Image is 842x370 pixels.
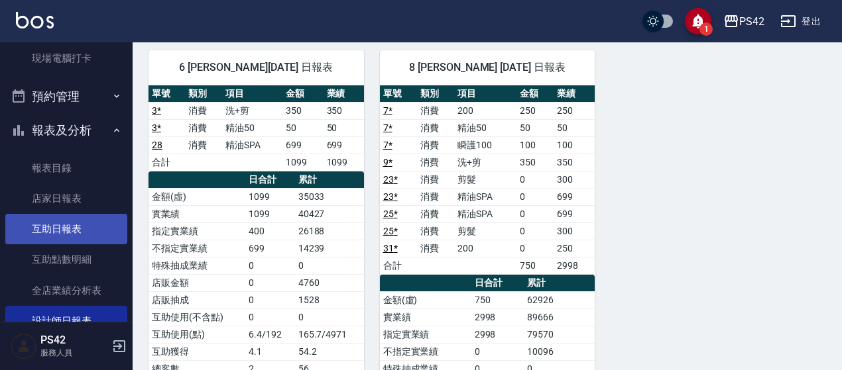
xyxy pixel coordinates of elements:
td: 50 [282,119,323,136]
td: 精油SPA [454,188,516,205]
td: 14239 [295,240,364,257]
th: 業績 [554,85,595,103]
button: 預約管理 [5,79,127,114]
td: 350 [554,154,595,171]
td: 消費 [185,136,221,154]
td: 洗+剪 [454,154,516,171]
td: 合計 [149,154,185,171]
th: 累計 [295,171,364,189]
td: 50 [324,119,364,136]
td: 店販抽成 [149,291,245,308]
td: 0 [245,274,294,291]
th: 項目 [222,85,283,103]
table: a dense table [149,85,364,171]
a: 店家日報表 [5,183,127,214]
td: 100 [516,136,554,154]
td: 消費 [417,154,454,171]
td: 699 [324,136,364,154]
td: 250 [516,102,554,119]
a: 互助日報表 [5,214,127,244]
td: 2998 [471,326,524,343]
td: 消費 [417,188,454,205]
td: 40427 [295,205,364,222]
td: 消費 [417,240,454,257]
td: 200 [454,240,516,257]
p: 服務人員 [40,347,108,359]
td: 1099 [245,205,294,222]
td: 10096 [524,343,595,360]
td: 互助使用(不含點) [149,308,245,326]
td: 79570 [524,326,595,343]
th: 單號 [380,85,417,103]
td: 165.7/4971 [295,326,364,343]
td: 精油SPA [222,136,283,154]
th: 項目 [454,85,516,103]
img: Person [11,333,37,359]
td: 剪髮 [454,171,516,188]
th: 累計 [524,275,595,292]
td: 50 [516,119,554,136]
a: 全店業績分析表 [5,275,127,306]
td: 消費 [417,102,454,119]
td: 26188 [295,222,364,240]
td: 0 [245,308,294,326]
td: 4.1 [245,343,294,360]
td: 互助獲得 [149,343,245,360]
td: 精油50 [454,119,516,136]
td: 特殊抽成業績 [149,257,245,274]
td: 精油50 [222,119,283,136]
td: 不指定實業績 [380,343,471,360]
td: 1099 [245,188,294,205]
td: 699 [554,188,595,205]
td: 300 [554,222,595,240]
td: 250 [554,240,595,257]
button: 登出 [775,9,826,34]
button: save [685,8,711,34]
td: 指定實業績 [380,326,471,343]
td: 250 [554,102,595,119]
td: 350 [282,102,323,119]
td: 0 [516,188,554,205]
td: 35033 [295,188,364,205]
td: 合計 [380,257,417,274]
td: 54.2 [295,343,364,360]
a: 報表目錄 [5,153,127,183]
td: 2998 [554,257,595,274]
td: 200 [454,102,516,119]
td: 店販金額 [149,274,245,291]
td: 0 [516,171,554,188]
table: a dense table [380,85,595,275]
th: 金額 [282,85,323,103]
td: 消費 [417,119,454,136]
td: 100 [554,136,595,154]
td: 互助使用(點) [149,326,245,343]
td: 0 [295,257,364,274]
td: 0 [471,343,524,360]
span: 1 [699,23,713,36]
td: 0 [295,308,364,326]
button: PS42 [718,8,770,35]
td: 消費 [417,222,454,240]
th: 類別 [417,85,454,103]
img: Logo [16,12,54,28]
td: 0 [245,291,294,308]
td: 金額(虛) [380,291,471,308]
td: 0 [516,240,554,257]
td: 1099 [324,154,364,171]
td: 消費 [417,171,454,188]
th: 類別 [185,85,221,103]
div: PS42 [739,13,764,30]
td: 精油SPA [454,205,516,222]
td: 750 [516,257,554,274]
td: 消費 [185,102,221,119]
td: 62926 [524,291,595,308]
td: 50 [554,119,595,136]
th: 日合計 [245,171,294,189]
td: 指定實業績 [149,222,245,240]
td: 699 [245,240,294,257]
td: 金額(虛) [149,188,245,205]
button: 報表及分析 [5,113,127,148]
td: 消費 [417,136,454,154]
td: 750 [471,291,524,308]
th: 業績 [324,85,364,103]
